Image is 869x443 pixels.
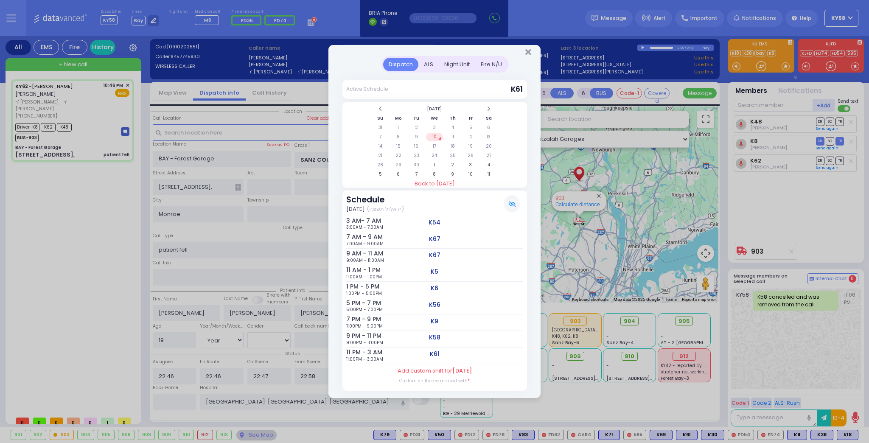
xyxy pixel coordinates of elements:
[346,274,382,280] span: 11:00AM - 1:00PM
[346,332,370,339] h6: 9 PM - 11 PM
[390,105,479,113] th: Select Month
[444,123,461,132] td: 4
[462,161,479,169] td: 3
[367,205,404,213] span: (יז אלול תשפה)
[426,123,443,132] td: 3
[346,290,382,297] span: 1:00PM - 5:00PM
[462,133,479,141] td: 12
[346,349,370,356] h6: 11 PM - 3 AM
[346,250,370,257] h6: 9 AM - 11 AM
[426,170,443,179] td: 8
[372,161,389,169] td: 28
[346,316,370,323] h6: 7 PM - 9 PM
[462,114,479,123] th: Fr
[444,142,461,151] td: 18
[390,161,407,169] td: 29
[390,142,407,151] td: 15
[346,85,388,93] div: Active Schedule
[390,114,407,123] th: Mo
[475,58,507,72] div: Fire N/U
[372,151,389,160] td: 21
[431,285,438,292] h5: K6
[426,142,443,151] td: 17
[426,161,443,169] td: 1
[429,334,440,341] h5: K58
[429,252,440,259] h5: K67
[408,151,425,160] td: 23
[444,114,461,123] th: Th
[346,233,370,241] h6: 7 AM - 9 AM
[480,133,498,141] td: 13
[462,170,479,179] td: 10
[431,268,438,275] h5: K5
[346,205,365,213] span: [DATE]
[346,339,383,346] span: 9:00PM - 11:00PM
[346,266,370,274] h6: 11 AM - 1 PM
[346,300,370,307] h6: 5 PM - 7 PM
[511,84,523,94] span: K61
[439,58,475,72] div: Night Unit
[346,356,383,362] span: 11:00PM - 3:00AM
[480,170,498,179] td: 11
[444,161,461,169] td: 2
[346,323,383,329] span: 7:00PM - 9:00PM
[372,142,389,151] td: 14
[372,133,389,141] td: 7
[346,224,383,230] span: 3:00AM - 7:00AM
[487,106,491,112] span: Next Month
[462,123,479,132] td: 5
[429,301,440,308] h5: K56
[342,179,527,188] a: Back to [DATE]
[480,114,498,123] th: Sa
[372,123,389,132] td: 31
[480,123,498,132] td: 6
[399,378,470,384] label: Custom shifts are marked with
[462,151,479,160] td: 26
[390,170,407,179] td: 6
[429,236,440,243] h5: K67
[398,367,472,375] label: Add custom shift for
[372,114,389,123] th: Su
[426,151,443,160] td: 24
[462,142,479,151] td: 19
[452,367,472,375] span: [DATE]
[444,151,461,160] td: 25
[418,58,439,72] div: ALS
[430,350,440,358] h5: K61
[408,170,425,179] td: 7
[426,133,443,141] td: 10
[429,219,440,226] h5: K54
[431,318,438,325] h5: K9
[383,58,418,72] div: Dispatch
[390,123,407,132] td: 1
[408,133,425,141] td: 9
[372,170,389,179] td: 5
[426,114,443,123] th: We
[378,106,382,112] span: Previous Month
[346,306,383,313] span: 5:00PM - 7:00PM
[346,241,384,247] span: 7:00AM - 9:00AM
[346,257,384,264] span: 9:00AM - 11:00AM
[346,283,370,290] h6: 1 PM - 5 PM
[408,142,425,151] td: 16
[390,151,407,160] td: 22
[480,151,498,160] td: 27
[390,133,407,141] td: 8
[480,161,498,169] td: 4
[346,195,404,205] h3: Schedule
[480,142,498,151] td: 20
[525,48,531,56] button: Close
[346,217,370,224] h6: 3 AM- 7 AM
[408,123,425,132] td: 2
[444,133,461,141] td: 11
[444,170,461,179] td: 9
[408,114,425,123] th: Tu
[408,161,425,169] td: 30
